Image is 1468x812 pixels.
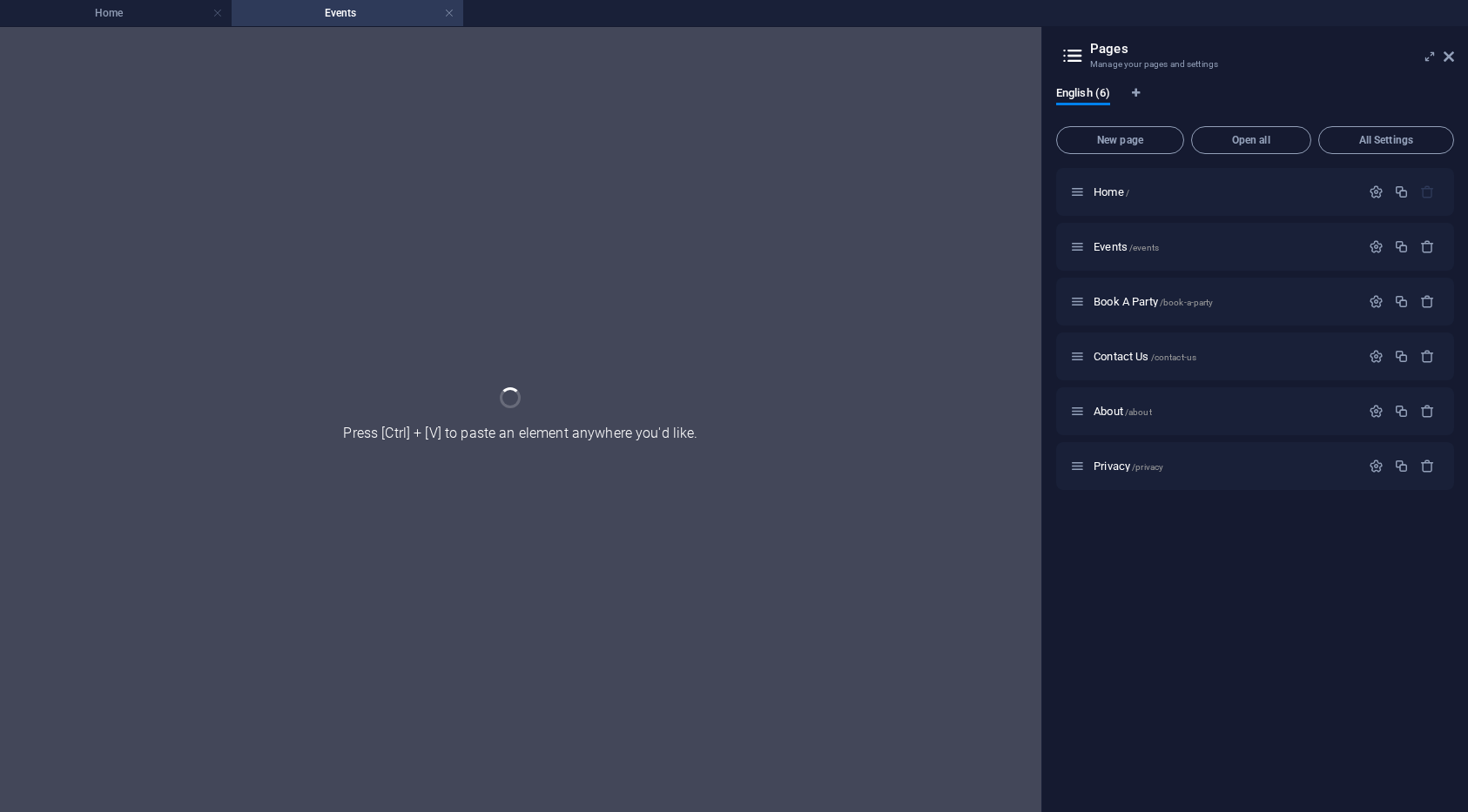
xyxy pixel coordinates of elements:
[1090,41,1454,57] h2: Pages
[1088,406,1360,417] div: About/about
[1369,404,1384,419] div: Settings
[1094,460,1163,473] span: Click to open page
[1199,135,1303,145] span: Open all
[1094,295,1213,308] span: Click to open page
[1369,185,1384,199] div: Settings
[1088,460,1360,472] div: Privacy/privacy
[1090,57,1419,72] h3: Manage your pages and settings
[1420,349,1435,364] div: Remove
[1394,349,1409,364] div: Duplicate
[1420,404,1435,419] div: Remove
[1125,407,1152,417] span: /about
[1126,188,1129,198] span: /
[232,3,463,23] h4: Events
[1129,243,1159,252] span: /events
[1132,462,1163,472] span: /privacy
[1094,240,1159,253] span: Click to open page
[1094,405,1152,418] span: Click to open page
[1191,126,1311,154] button: Open all
[1420,294,1435,309] div: Remove
[1088,241,1360,252] div: Events/events
[1394,404,1409,419] div: Duplicate
[1064,135,1176,145] span: New page
[1088,186,1360,198] div: Home/
[1420,459,1435,473] div: Remove
[1056,83,1110,107] span: English (6)
[1318,126,1454,154] button: All Settings
[1056,126,1184,154] button: New page
[1394,185,1409,199] div: Duplicate
[1094,350,1196,363] span: Click to open page
[1369,349,1384,364] div: Settings
[1151,352,1197,362] span: /contact-us
[1394,294,1409,309] div: Duplicate
[1394,459,1409,473] div: Duplicate
[1420,239,1435,254] div: Remove
[1088,296,1360,307] div: Book A Party/book-a-party
[1088,351,1360,362] div: Contact Us/contact-us
[1394,239,1409,254] div: Duplicate
[1160,298,1214,307] span: /book-a-party
[1369,294,1384,309] div: Settings
[1369,459,1384,473] div: Settings
[1094,185,1129,198] span: Click to open page
[1326,135,1446,145] span: All Settings
[1420,185,1435,199] div: The startpage cannot be deleted
[1056,86,1454,119] div: Language Tabs
[1369,239,1384,254] div: Settings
